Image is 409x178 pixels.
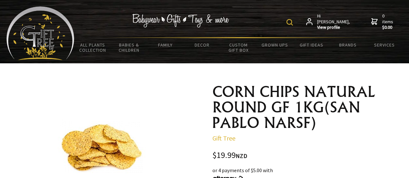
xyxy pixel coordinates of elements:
strong: View profile [317,25,350,30]
img: Babyware - Gifts - Toys and more... [6,6,74,60]
span: Hi [PERSON_NAME], [317,13,350,30]
span: 0 items [382,13,394,30]
a: Hi [PERSON_NAME],View profile [306,13,350,30]
a: Gift Ideas [293,38,330,52]
strong: $0.00 [382,25,394,30]
img: product search [286,19,293,26]
a: All Plants Collection [74,38,111,57]
div: $19.99 [212,151,401,160]
a: Gift Tree [212,134,235,142]
a: Brands [329,38,366,52]
img: Babywear - Gifts - Toys & more [132,14,229,27]
a: 0 items$0.00 [371,13,394,30]
a: Decor [184,38,220,52]
a: Grown Ups [257,38,293,52]
a: Services [366,38,403,52]
a: Custom Gift Box [220,38,257,57]
a: Family [147,38,184,52]
span: NZD [236,152,247,160]
a: Babies & Children [111,38,147,57]
h1: CORN CHIPS NATURAL ROUND GF 1KG(SAN PABLO NARSF) [212,84,401,131]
